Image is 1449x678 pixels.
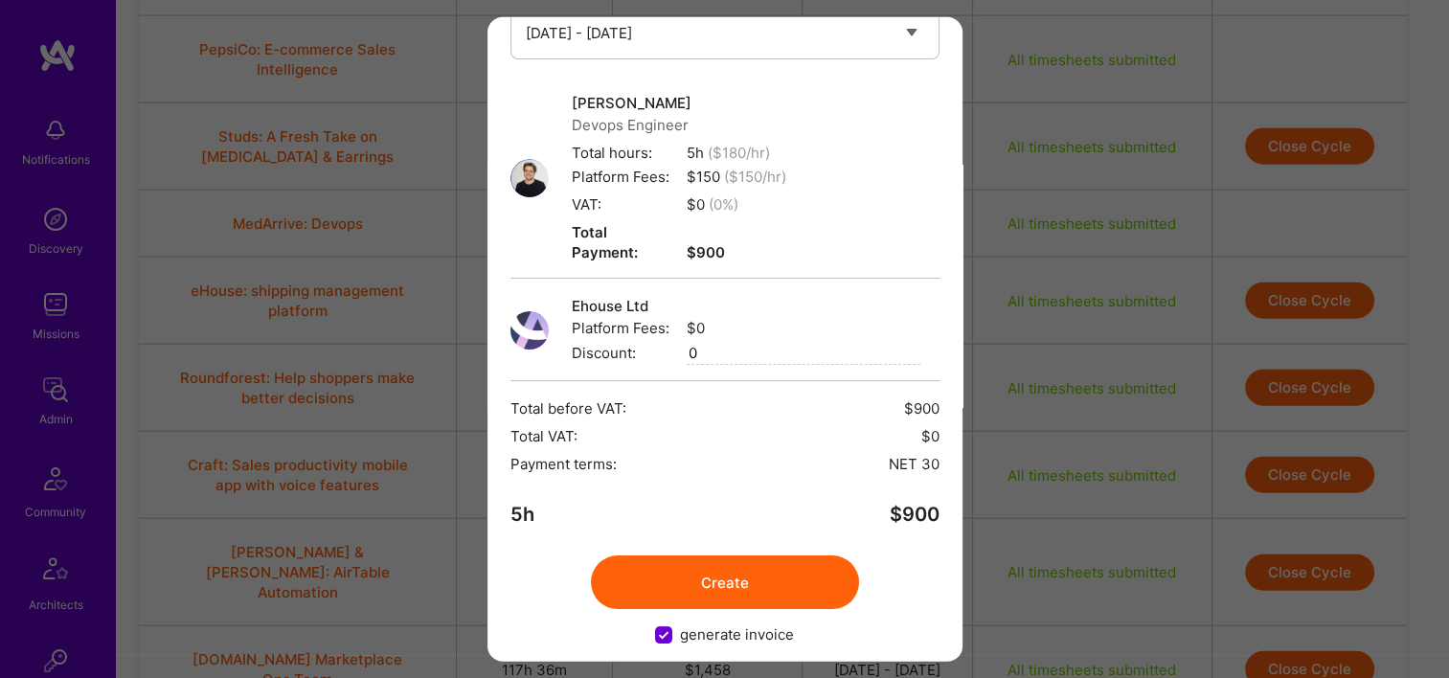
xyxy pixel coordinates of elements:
div: modal [487,17,962,662]
span: Platform Fees: [572,167,675,187]
span: Payment terms: [510,454,617,474]
span: Platform Fees: [572,318,675,338]
img: User Avatar [510,158,549,196]
span: $ 150 [572,167,786,187]
span: $0 [572,318,920,338]
span: ( 0 %) [709,195,738,214]
span: Total hours: [572,143,675,163]
span: ($ 180 /hr) [708,144,770,162]
span: Total before VAT: [510,398,626,418]
strong: $900 [572,243,725,261]
span: $ 900 [890,505,940,525]
span: NET 30 [889,454,940,474]
span: VAT: [572,194,675,215]
span: 5h [510,505,534,525]
span: $0 [921,426,940,446]
span: [PERSON_NAME] [572,93,786,113]
span: generate invoice [680,624,794,644]
span: $0 [572,194,786,215]
img: User Avatar [510,311,549,350]
span: ($ 150 /hr) [724,168,786,186]
span: Devops Engineer [572,115,786,135]
span: Total VAT: [510,426,577,446]
span: Total Payment: [572,222,675,262]
span: $900 [904,398,940,418]
button: Create [591,555,859,609]
span: Ehouse Ltd [572,296,920,316]
span: 5h [572,143,786,163]
span: Discount: [572,343,675,363]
